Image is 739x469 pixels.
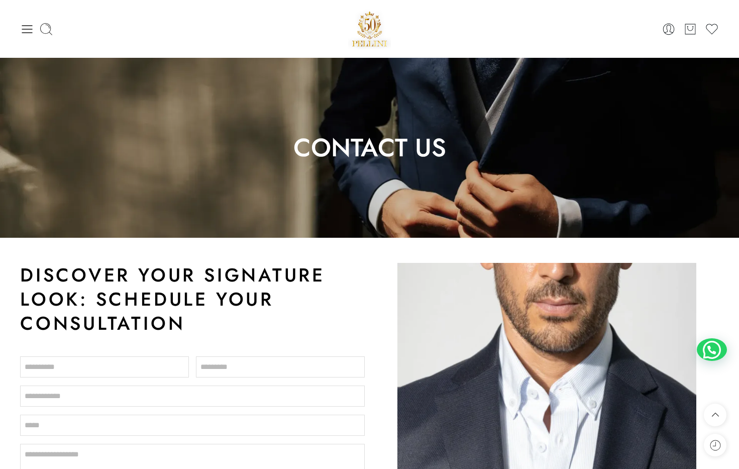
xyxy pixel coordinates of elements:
[348,8,391,50] a: Pellini -
[20,263,365,335] h2: Discover Your Signature Look: Schedule Your Consultation
[662,22,676,36] a: Login / Register
[348,8,391,50] img: Pellini
[705,22,719,36] a: Wishlist
[683,22,697,36] a: Cart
